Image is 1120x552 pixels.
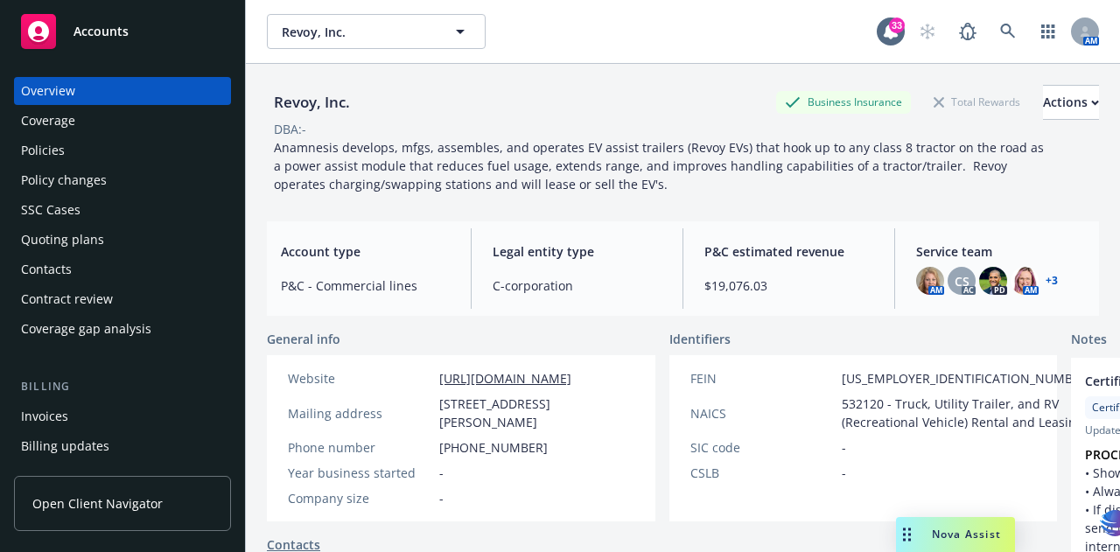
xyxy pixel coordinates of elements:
a: Switch app [1031,14,1066,49]
div: Billing updates [21,432,109,460]
div: 33 [889,17,905,33]
img: photo [979,267,1007,295]
div: Revoy, Inc. [267,91,357,114]
a: Report a Bug [950,14,985,49]
div: Coverage gap analysis [21,315,151,343]
span: - [439,489,444,507]
div: NAICS [690,404,835,423]
a: SSC Cases [14,196,231,224]
span: [STREET_ADDRESS][PERSON_NAME] [439,395,634,431]
span: $19,076.03 [704,276,873,295]
div: SIC code [690,438,835,457]
a: Billing updates [14,432,231,460]
a: Coverage gap analysis [14,315,231,343]
span: P&C - Commercial lines [281,276,450,295]
span: Nova Assist [932,527,1001,542]
a: [URL][DOMAIN_NAME] [439,370,571,387]
div: Contract review [21,285,113,313]
a: Search [990,14,1025,49]
span: [US_EMPLOYER_IDENTIFICATION_NUMBER] [842,369,1092,388]
span: Accounts [73,24,129,38]
span: 532120 - Truck, Utility Trailer, and RV (Recreational Vehicle) Rental and Leasing [842,395,1092,431]
div: Coverage [21,107,75,135]
a: Start snowing [910,14,945,49]
div: Business Insurance [776,91,911,113]
a: Policies [14,136,231,164]
div: SSC Cases [21,196,80,224]
button: Nova Assist [896,517,1015,552]
div: Phone number [288,438,432,457]
span: CS [955,272,969,290]
span: Revoy, Inc. [282,23,433,41]
div: Year business started [288,464,432,482]
div: Billing [14,378,231,395]
span: Open Client Navigator [32,494,163,513]
div: Mailing address [288,404,432,423]
span: - [842,464,846,482]
a: Invoices [14,402,231,430]
img: photo [1011,267,1039,295]
span: General info [267,330,340,348]
a: Policy changes [14,166,231,194]
span: Legal entity type [493,242,661,261]
a: Coverage [14,107,231,135]
a: Overview [14,77,231,105]
div: Quoting plans [21,226,104,254]
span: P&C estimated revenue [704,242,873,261]
div: Company size [288,489,432,507]
span: Notes [1071,330,1107,351]
span: - [439,464,444,482]
button: Revoy, Inc. [267,14,486,49]
div: Contacts [21,255,72,283]
span: C-corporation [493,276,661,295]
span: Account type [281,242,450,261]
div: FEIN [690,369,835,388]
img: photo [916,267,944,295]
a: Contract review [14,285,231,313]
div: Website [288,369,432,388]
div: Total Rewards [925,91,1029,113]
div: Policy changes [21,166,107,194]
div: Drag to move [896,517,918,552]
a: Quoting plans [14,226,231,254]
div: CSLB [690,464,835,482]
a: +3 [1046,276,1058,286]
span: [PHONE_NUMBER] [439,438,548,457]
div: Invoices [21,402,68,430]
a: Accounts [14,7,231,56]
div: Overview [21,77,75,105]
button: Actions [1043,85,1099,120]
span: Anamnesis develops, mfgs, assembles, and operates EV assist trailers (Revoy EVs) that hook up to ... [274,139,1047,192]
div: Policies [21,136,65,164]
span: Identifiers [669,330,731,348]
span: Service team [916,242,1085,261]
div: DBA: - [274,120,306,138]
div: Actions [1043,86,1099,119]
a: Contacts [14,255,231,283]
span: - [842,438,846,457]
